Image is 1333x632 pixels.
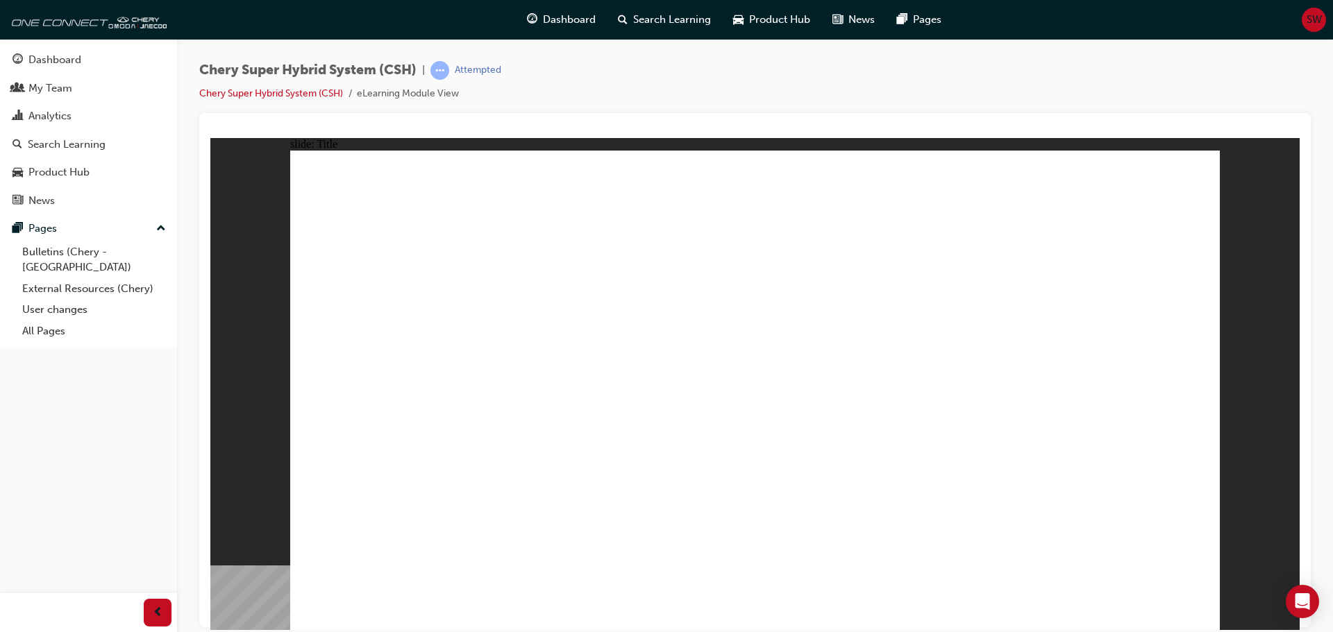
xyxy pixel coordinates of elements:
[897,11,907,28] span: pages-icon
[6,188,171,214] a: News
[28,52,81,68] div: Dashboard
[28,193,55,209] div: News
[886,6,953,34] a: pages-iconPages
[1286,585,1319,618] div: Open Intercom Messenger
[28,164,90,180] div: Product Hub
[821,6,886,34] a: news-iconNews
[422,62,425,78] span: |
[12,139,22,151] span: search-icon
[12,54,23,67] span: guage-icon
[722,6,821,34] a: car-iconProduct Hub
[28,108,72,124] div: Analytics
[199,87,343,99] a: Chery Super Hybrid System (CSH)
[6,132,171,157] a: Search Learning
[357,86,459,102] li: eLearning Module View
[199,62,417,78] span: Chery Super Hybrid System (CSH)
[618,11,628,28] span: search-icon
[543,12,596,28] span: Dashboard
[848,12,875,28] span: News
[12,223,23,235] span: pages-icon
[6,44,171,216] button: DashboardMy TeamAnalyticsSearch LearningProduct HubNews
[430,61,449,80] span: learningRecordVerb_ATTEMPT-icon
[6,47,171,73] a: Dashboard
[633,12,711,28] span: Search Learning
[1307,12,1322,28] span: SW
[733,11,744,28] span: car-icon
[28,221,57,237] div: Pages
[153,604,163,622] span: prev-icon
[12,166,23,179] span: car-icon
[6,76,171,101] a: My Team
[6,216,171,241] button: Pages
[607,6,722,34] a: search-iconSearch Learning
[28,80,72,96] div: My Team
[913,12,941,28] span: Pages
[17,241,171,278] a: Bulletins (Chery - [GEOGRAPHIC_DATA])
[12,83,23,95] span: people-icon
[17,299,171,321] a: User changes
[527,11,537,28] span: guage-icon
[455,64,501,77] div: Attempted
[12,195,23,207] span: news-icon
[1302,8,1326,32] button: SW
[6,103,171,129] a: Analytics
[17,321,171,342] a: All Pages
[516,6,607,34] a: guage-iconDashboard
[12,110,23,123] span: chart-icon
[832,11,843,28] span: news-icon
[7,6,167,33] img: oneconnect
[17,278,171,300] a: External Resources (Chery)
[6,160,171,185] a: Product Hub
[749,12,810,28] span: Product Hub
[28,137,106,153] div: Search Learning
[156,220,166,238] span: up-icon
